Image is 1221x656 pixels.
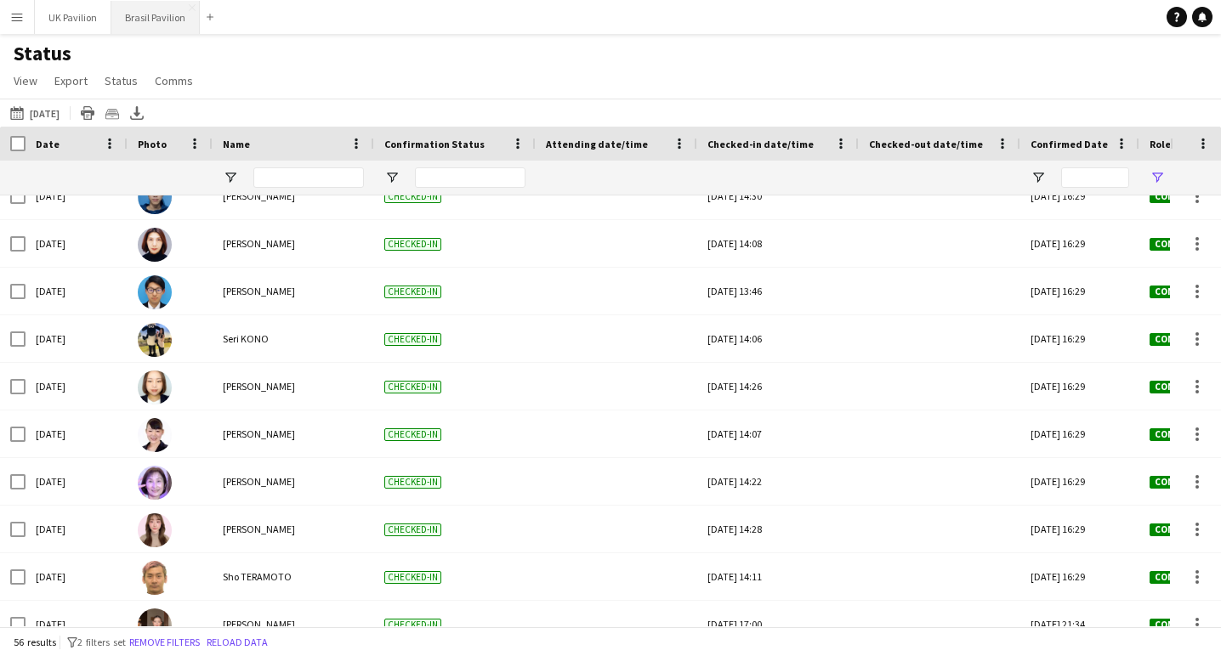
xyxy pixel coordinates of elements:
span: [PERSON_NAME] [223,285,295,297]
a: Status [98,70,145,92]
span: Comms [155,73,193,88]
img: Emiri Hatton [138,608,172,642]
span: Checked-in [384,523,441,536]
span: Role Status [1150,138,1206,150]
span: [PERSON_NAME] [223,475,295,488]
a: View [7,70,44,92]
span: Attending date/time [546,138,648,150]
div: [DATE] 16:29 [1020,172,1139,219]
app-action-btn: Crew files as ZIP [102,103,122,123]
div: [DATE] 21:34 [1020,601,1139,648]
div: [DATE] 16:29 [1020,315,1139,362]
span: Checked-in [384,333,441,346]
span: [PERSON_NAME] [223,237,295,250]
span: Checked-in [384,381,441,393]
div: [DATE] 16:29 [1020,458,1139,505]
span: Confirmed [1150,619,1212,631]
div: [DATE] 13:46 [707,268,849,314]
span: Checked-in [384,476,441,489]
span: Checked-in [384,428,441,441]
span: Checked-in date/time [707,138,814,150]
span: Confirmed [1150,476,1212,489]
div: [DATE] [26,315,128,362]
div: [DATE] 17:00 [707,601,849,648]
img: Yoshiyuki TANABE [138,275,172,309]
div: [DATE] 16:29 [1020,410,1139,457]
div: [DATE] 14:07 [707,410,849,457]
img: Karin Matsuda [138,513,172,547]
div: [DATE] [26,553,128,600]
a: Export [48,70,94,92]
span: Confirmed [1150,333,1212,346]
span: Status [105,73,138,88]
img: Mika TAMURA [138,466,172,500]
span: Confirmed [1150,381,1212,393]
input: Name Filter Input [253,167,364,188]
div: [DATE] [26,363,128,410]
app-action-btn: Export XLSX [127,103,147,123]
div: [DATE] 14:08 [707,220,849,267]
img: Miwa KOMURA [138,418,172,452]
span: Confirmed [1150,190,1212,203]
div: [DATE] 14:11 [707,553,849,600]
div: [DATE] [26,172,128,219]
button: UK Pavilion [35,1,111,34]
span: Date [36,138,60,150]
div: [DATE] [26,220,128,267]
div: [DATE] 16:29 [1020,506,1139,552]
img: Sho TERAMOTO [138,561,172,595]
span: [PERSON_NAME] [223,523,295,535]
div: [DATE] 14:26 [707,363,849,410]
img: Erika KIMURA [138,370,172,404]
button: [DATE] [7,103,63,123]
div: [DATE] 16:29 [1020,268,1139,314]
div: [DATE] [26,268,128,314]
span: View [14,73,37,88]
div: [DATE] 16:29 [1020,220,1139,267]
button: Open Filter Menu [1150,170,1165,185]
span: [PERSON_NAME] [223,427,295,440]
div: [DATE] [26,458,128,505]
span: Export [54,73,88,88]
div: [DATE] 16:29 [1020,363,1139,410]
div: [DATE] 14:22 [707,458,849,505]
div: [DATE] 14:30 [707,172,849,219]
span: [PERSON_NAME] [223,618,295,631]
span: Checked-in [384,571,441,584]
span: Confirmed [1150,523,1212,536]
span: Checked-in [384,190,441,203]
span: Photo [138,138,167,150]
button: Brasil Pavilion [111,1,200,34]
a: Comms [148,70,200,92]
div: [DATE] [26,601,128,648]
button: Open Filter Menu [223,170,238,185]
span: Checked-in [384,619,441,631]
span: Sho TERAMOTO [223,570,292,583]
div: [DATE] 14:28 [707,506,849,552]
img: Seri KONO [138,323,172,357]
span: Confirmed [1150,428,1212,441]
button: Remove filters [126,633,203,652]
span: [PERSON_NAME] [223,380,295,393]
button: Reload data [203,633,271,652]
span: 2 filters set [77,636,126,648]
input: Confirmed Date Filter Input [1061,167,1129,188]
span: Seri KONO [223,332,269,345]
div: [DATE] 16:29 [1020,553,1139,600]
span: Confirmed [1150,286,1212,298]
span: Checked-in [384,238,441,251]
button: Open Filter Menu [384,170,400,185]
span: Checked-out date/time [869,138,983,150]
div: [DATE] [26,410,128,457]
span: Checked-in [384,286,441,298]
input: Confirmation Status Filter Input [415,167,525,188]
app-action-btn: Print [77,103,98,123]
div: [DATE] [26,506,128,552]
button: Open Filter Menu [1031,170,1046,185]
img: Naho YAMAGUCHI [138,228,172,262]
span: Name [223,138,250,150]
span: Confirmed Date [1031,138,1108,150]
span: Confirmed [1150,571,1212,584]
div: [DATE] 14:06 [707,315,849,362]
span: [PERSON_NAME] [223,189,295,202]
